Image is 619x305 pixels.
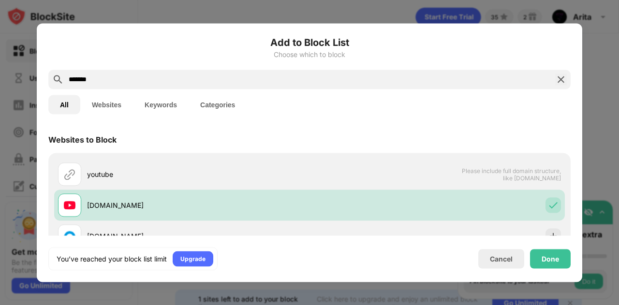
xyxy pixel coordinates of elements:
div: Cancel [490,255,513,263]
img: search-close [555,73,567,85]
button: All [48,95,80,114]
div: youtube [87,169,309,179]
div: Websites to Block [48,134,117,144]
button: Categories [189,95,247,114]
button: Websites [80,95,133,114]
div: Upgrade [180,254,206,263]
img: favicons [64,230,75,242]
div: [DOMAIN_NAME] [87,200,309,210]
div: Done [542,255,559,262]
img: favicons [64,199,75,211]
img: url.svg [64,168,75,180]
div: [DOMAIN_NAME] [87,231,309,241]
button: Keywords [133,95,189,114]
div: Choose which to block [48,50,571,58]
img: search.svg [52,73,64,85]
h6: Add to Block List [48,35,571,49]
div: You’ve reached your block list limit [57,254,167,263]
span: Please include full domain structure, like [DOMAIN_NAME] [461,167,561,181]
